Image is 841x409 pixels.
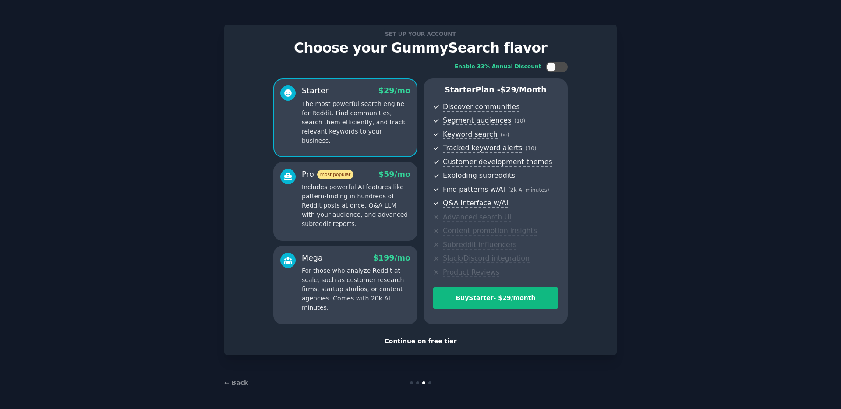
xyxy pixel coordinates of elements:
[455,63,541,71] div: Enable 33% Annual Discount
[443,130,498,139] span: Keyword search
[443,240,516,250] span: Subreddit influencers
[302,253,323,264] div: Mega
[525,145,536,152] span: ( 10 )
[384,29,458,39] span: Set up your account
[443,144,522,153] span: Tracked keyword alerts
[443,185,505,194] span: Find patterns w/AI
[302,183,410,229] p: Includes powerful AI features like pattern-finding in hundreds of Reddit posts at once, Q&A LLM w...
[373,254,410,262] span: $ 199 /mo
[500,85,547,94] span: $ 29 /month
[302,169,353,180] div: Pro
[443,268,499,277] span: Product Reviews
[433,287,558,309] button: BuyStarter- $29/month
[317,170,354,179] span: most popular
[302,266,410,312] p: For those who analyze Reddit at scale, such as customer research firms, startup studios, or conte...
[443,226,537,236] span: Content promotion insights
[443,199,508,208] span: Q&A interface w/AI
[378,86,410,95] span: $ 29 /mo
[378,170,410,179] span: $ 59 /mo
[443,171,515,180] span: Exploding subreddits
[433,293,558,303] div: Buy Starter - $ 29 /month
[233,337,608,346] div: Continue on free tier
[433,85,558,95] p: Starter Plan -
[233,40,608,56] p: Choose your GummySearch flavor
[443,102,519,112] span: Discover communities
[443,213,511,222] span: Advanced search UI
[443,254,530,263] span: Slack/Discord integration
[443,116,511,125] span: Segment audiences
[302,85,329,96] div: Starter
[514,118,525,124] span: ( 10 )
[302,99,410,145] p: The most powerful search engine for Reddit. Find communities, search them efficiently, and track ...
[508,187,549,193] span: ( 2k AI minutes )
[443,158,552,167] span: Customer development themes
[501,132,509,138] span: ( ∞ )
[224,379,248,386] a: ← Back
